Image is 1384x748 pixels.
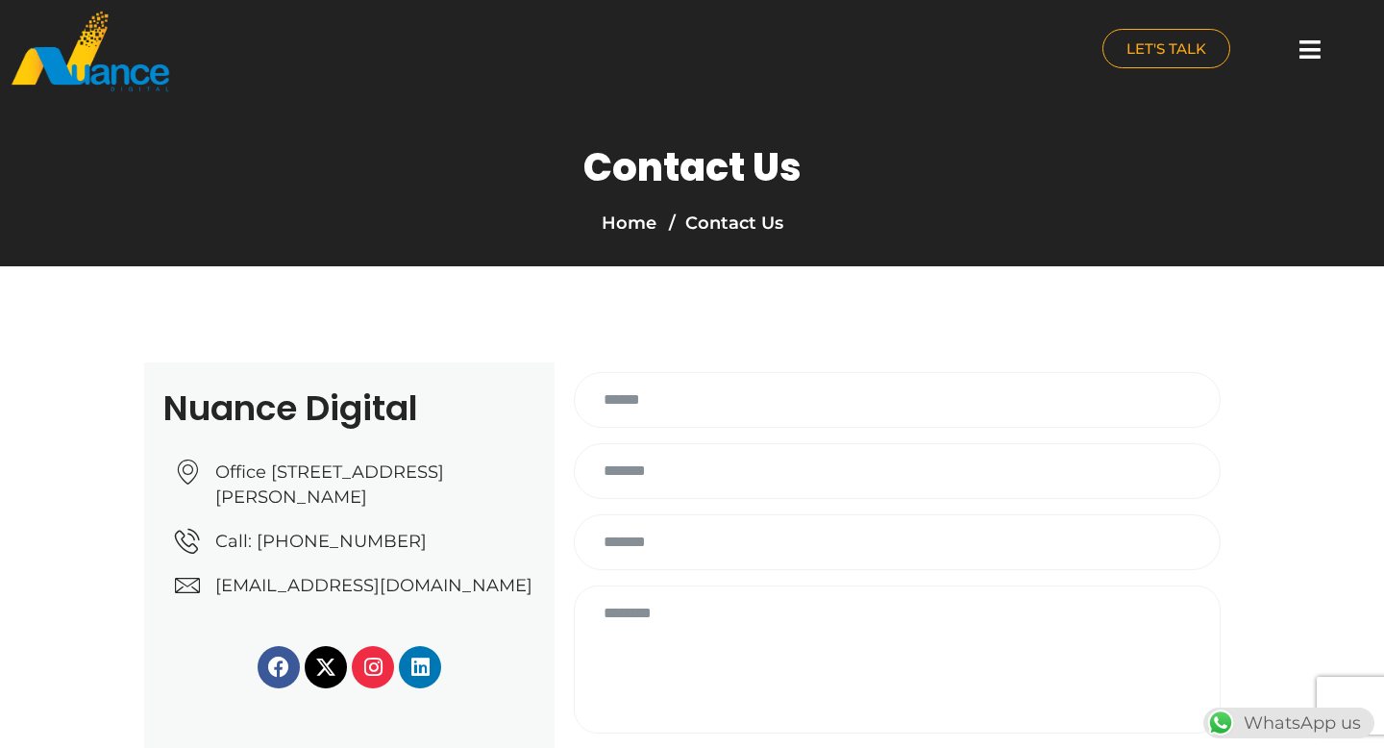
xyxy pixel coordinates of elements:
span: Call: [PHONE_NUMBER] [210,529,427,554]
a: nuance-qatar_logo [10,10,682,93]
a: WhatsAppWhatsApp us [1203,712,1374,734]
a: [EMAIL_ADDRESS][DOMAIN_NAME] [175,573,535,598]
span: Office [STREET_ADDRESS][PERSON_NAME] [210,460,536,510]
a: Office [STREET_ADDRESS][PERSON_NAME] [175,460,535,510]
span: LET'S TALK [1126,41,1206,56]
a: LET'S TALK [1102,29,1230,68]
span: [EMAIL_ADDRESS][DOMAIN_NAME] [210,573,532,598]
h2: Nuance Digital [163,391,535,426]
img: nuance-qatar_logo [10,10,171,93]
li: Contact Us [664,210,783,237]
img: WhatsApp [1205,708,1236,738]
h1: Contact Us [583,144,802,190]
a: Call: [PHONE_NUMBER] [175,529,535,554]
a: Home [602,212,656,234]
div: WhatsApp us [1203,708,1374,738]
